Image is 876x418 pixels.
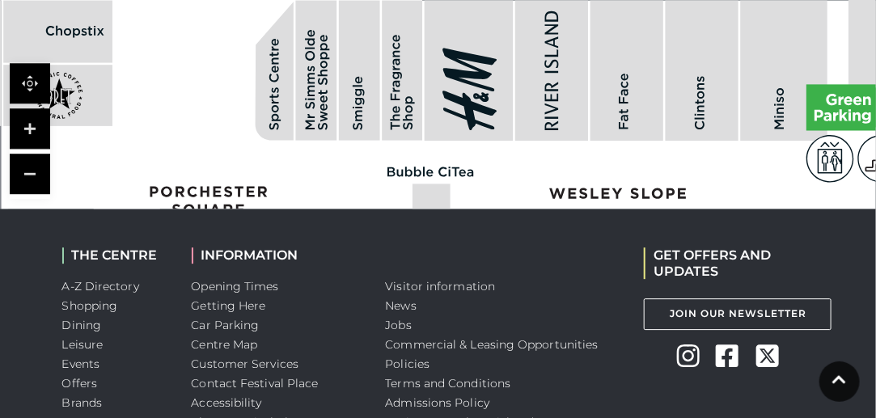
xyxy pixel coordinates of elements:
[192,298,266,313] a: Getting Here
[62,279,139,293] a: A-Z Directory
[386,357,430,371] a: Policies
[644,247,814,278] h2: GET OFFERS AND UPDATES
[644,298,832,330] a: Join Our Newsletter
[386,279,496,293] a: Visitor information
[62,337,104,352] a: Leisure
[62,298,118,313] a: Shopping
[386,298,417,313] a: News
[192,337,258,352] a: Centre Map
[62,318,102,332] a: Dining
[192,376,319,391] a: Contact Festival Place
[192,318,260,332] a: Car Parking
[386,376,511,391] a: Terms and Conditions
[192,247,362,263] h2: INFORMATION
[386,337,599,352] a: Commercial & Leasing Opportunities
[192,357,299,371] a: Customer Services
[386,395,490,410] a: Admissions Policy
[62,376,98,391] a: Offers
[192,395,262,410] a: Accessibility
[62,357,100,371] a: Events
[62,395,103,410] a: Brands
[192,279,279,293] a: Opening Times
[62,247,167,263] h2: THE CENTRE
[386,318,412,332] a: Jobs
